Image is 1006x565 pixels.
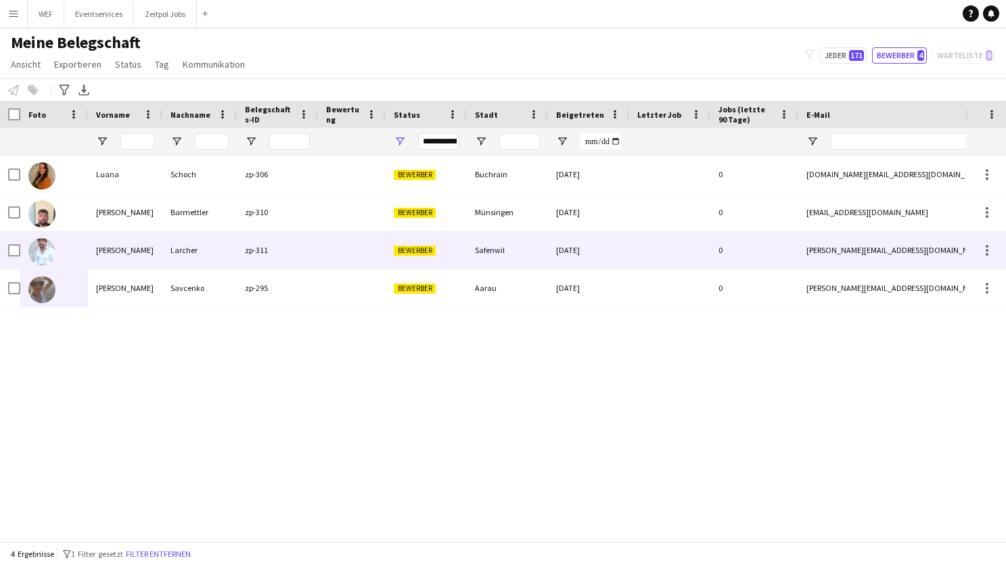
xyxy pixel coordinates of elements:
button: WEF [28,1,64,27]
span: Belegschafts-ID [245,104,294,125]
div: Savcenko [162,269,237,307]
span: Tag [155,58,169,70]
input: Belegschafts-ID Filtereingang [269,133,310,150]
span: Stadt [475,110,498,120]
a: Kommunikation [177,55,250,73]
span: Nachname [170,110,210,120]
div: [DATE] [548,156,629,193]
button: Filtermenü öffnen [96,135,108,148]
div: [DATE] [548,231,629,269]
span: Beigetreten [556,110,604,120]
input: Beigetreten Filtereingang [580,133,621,150]
div: Luana [88,156,162,193]
input: Nachname Filtereingang [195,133,229,150]
span: Jobs (letzte 90 Tage) [718,104,774,125]
span: Kommunikation [183,58,245,70]
span: Letzter Job [637,110,681,120]
input: Vorname Filtereingang [120,133,154,150]
span: Bewerber [394,246,436,256]
button: Bewerber4 [872,47,927,64]
div: [DATE] [548,269,629,307]
span: Bewerber [394,170,436,180]
span: Meine Belegschaft [11,32,141,53]
a: Exportieren [49,55,107,73]
a: Ansicht [5,55,46,73]
div: Münsingen [467,194,548,231]
button: Filtermenü öffnen [475,135,487,148]
span: Bewerber [394,284,436,294]
button: Filtermenü öffnen [556,135,568,148]
img: Sven Larcher [28,238,55,265]
img: Luana Schoch [28,162,55,189]
button: Filtermenü öffnen [170,135,183,148]
div: 0 [710,156,798,193]
div: Aarau [467,269,548,307]
div: [PERSON_NAME] [88,231,162,269]
div: 0 [710,194,798,231]
img: Tatjana Savcenko [28,276,55,303]
button: Filtermenü öffnen [394,135,406,148]
span: Status [115,58,141,70]
a: Tag [150,55,175,73]
span: Bewerber [394,208,436,218]
button: Filter entfernen [123,547,193,562]
a: Status [110,55,147,73]
span: E-Mail [806,110,830,120]
div: Buchrain [467,156,548,193]
div: [DATE] [548,194,629,231]
span: Bewertung [326,104,361,125]
img: Pascal Barmettler [28,200,55,227]
div: [PERSON_NAME] [88,269,162,307]
span: Exportieren [54,58,101,70]
button: Jeder171 [820,47,867,64]
div: Larcher [162,231,237,269]
span: 171 [849,50,864,61]
div: zp-311 [237,231,318,269]
div: zp-306 [237,156,318,193]
button: Filtermenü öffnen [806,135,819,148]
span: Foto [28,110,46,120]
div: Schoch [162,156,237,193]
div: 0 [710,231,798,269]
span: Status [394,110,420,120]
button: Filtermenü öffnen [245,135,257,148]
button: Eventservices [64,1,134,27]
button: Zeitpol Jobs [134,1,197,27]
div: zp-310 [237,194,318,231]
input: Stadt Filtereingang [499,133,540,150]
span: 1 Filter gesetzt [71,549,123,559]
div: zp-295 [237,269,318,307]
div: [PERSON_NAME] [88,194,162,231]
div: Barmettler [162,194,237,231]
span: Vorname [96,110,130,120]
div: 0 [710,269,798,307]
span: Ansicht [11,58,41,70]
span: 4 [917,50,924,61]
div: Safenwil [467,231,548,269]
app-action-btn: Erweiterte Filter [56,82,72,98]
app-action-btn: XLSX exportieren [76,82,92,98]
